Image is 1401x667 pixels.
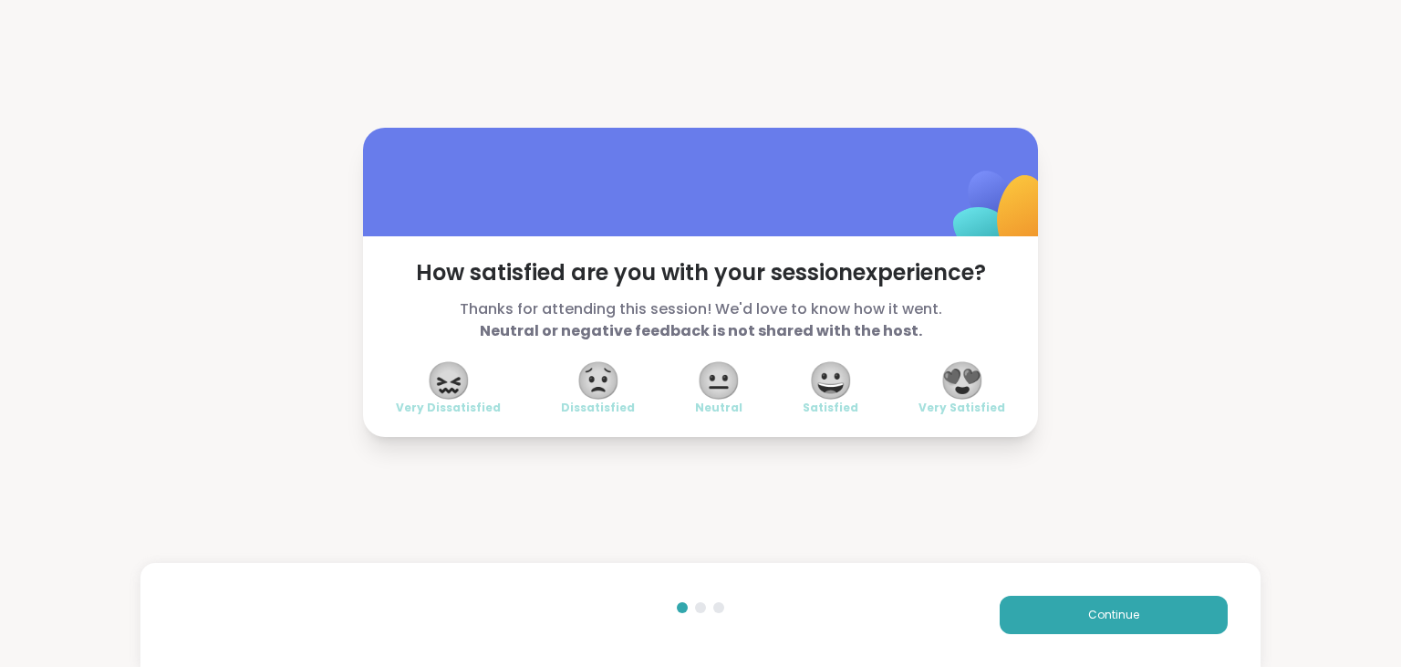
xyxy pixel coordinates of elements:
span: Very Dissatisfied [396,401,501,415]
span: Continue [1088,607,1139,623]
span: Dissatisfied [561,401,635,415]
span: 😍 [939,364,985,397]
span: Neutral [695,401,742,415]
span: 😟 [576,364,621,397]
b: Neutral or negative feedback is not shared with the host. [480,320,922,341]
span: How satisfied are you with your session experience? [396,258,1005,287]
span: Thanks for attending this session! We'd love to know how it went. [396,298,1005,342]
img: ShareWell Logomark [910,123,1092,305]
span: 😀 [808,364,854,397]
span: 😖 [426,364,472,397]
span: 😐 [696,364,742,397]
span: Very Satisfied [918,401,1005,415]
button: Continue [1000,596,1228,634]
span: Satisfied [803,401,858,415]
